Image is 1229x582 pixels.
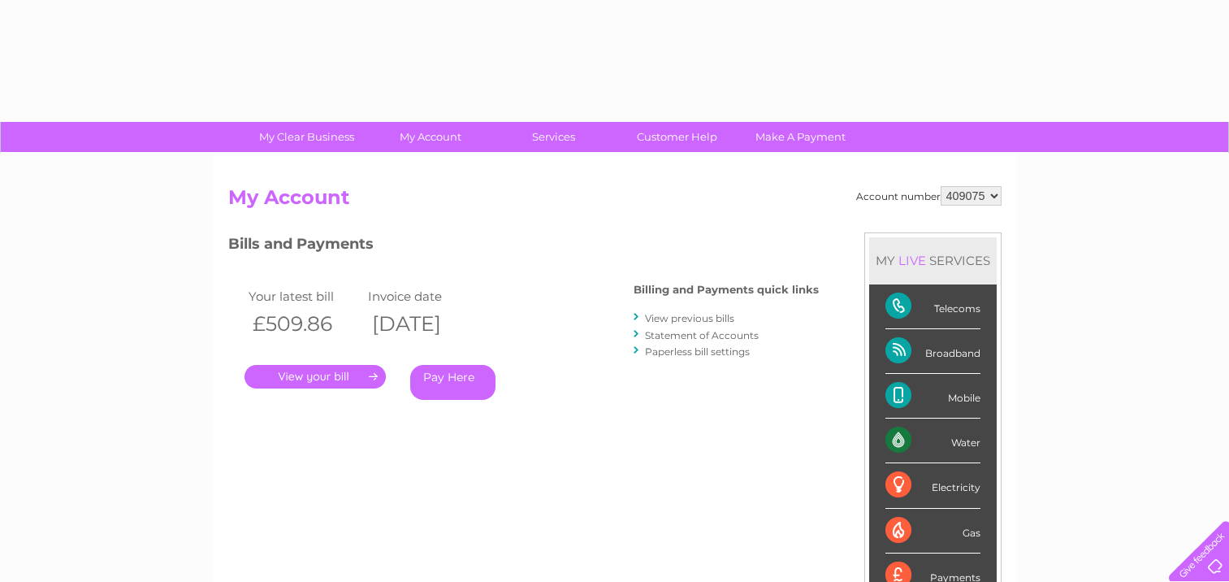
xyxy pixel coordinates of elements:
td: Your latest bill [245,285,365,307]
h3: Bills and Payments [228,232,819,261]
div: Telecoms [885,284,980,329]
a: Pay Here [410,365,495,400]
th: [DATE] [364,307,484,341]
div: Mobile [885,374,980,419]
td: Invoice date [364,285,484,307]
h2: My Account [228,186,1002,217]
div: Broadband [885,329,980,374]
div: LIVE [895,253,929,268]
a: My Account [363,122,497,152]
div: Water [885,419,980,463]
a: Statement of Accounts [645,329,759,341]
a: . [245,365,386,389]
a: Customer Help [610,122,744,152]
div: Electricity [885,463,980,508]
a: My Clear Business [240,122,374,152]
a: Services [487,122,621,152]
a: Make A Payment [734,122,868,152]
a: View previous bills [645,312,734,324]
div: Gas [885,509,980,554]
h4: Billing and Payments quick links [634,284,819,296]
div: MY SERVICES [869,237,997,284]
th: £509.86 [245,307,365,341]
a: Paperless bill settings [645,345,750,358]
div: Account number [856,186,1002,206]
